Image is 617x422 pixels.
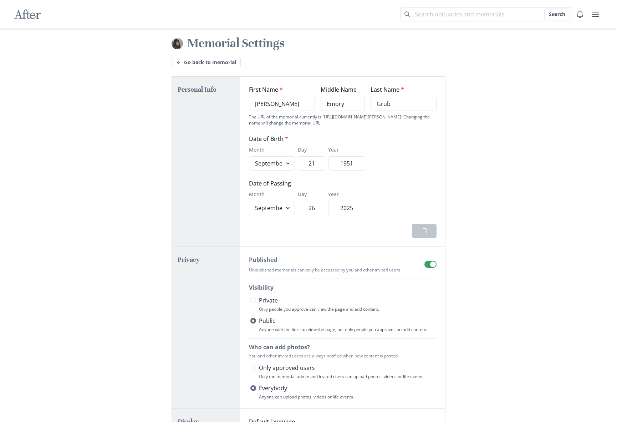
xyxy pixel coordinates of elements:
label: Last Name [371,85,432,94]
label: Month [249,190,291,198]
h1: Memorial Settings [187,36,445,51]
h2: Personal Info [178,85,235,94]
div: Only people you approve can view the page and add content. [259,306,437,312]
input: Search term [400,7,571,21]
legend: Who can add photos? [249,343,310,351]
h2: Privacy [178,255,235,264]
div: The URL of the memorial currently is [URL][DOMAIN_NAME][PERSON_NAME]. Changing the name will chan... [249,114,437,126]
label: Year [328,190,361,198]
img: Avatar: LG [172,38,183,49]
span: Everybody [259,384,287,392]
span: Private [259,296,278,305]
label: Day [298,146,321,153]
div: Anyone can upload photos, videos or life events. [259,394,437,400]
legend: Date of Passing [249,179,361,188]
label: Middle Name [321,85,361,94]
legend: Date of Birth [249,134,361,143]
button: user menu [588,7,603,21]
label: First Name [249,85,311,94]
label: Month [249,146,291,153]
button: Search [544,9,570,20]
span: Public [259,316,275,325]
div: Unpublished memorials can only be accessed by you and other invited users [249,267,400,273]
p: You and other invited users are always notified when new content is posted. [249,353,437,359]
a: Go back to memorial [172,57,241,68]
label: Day [298,190,321,198]
div: Only the memorial admin and invited users can upload photos, videos or life events. [259,373,437,380]
legend: Visibility [249,283,274,292]
span: Only approved users [259,363,315,372]
label: Year [328,146,361,153]
div: Anyone with the link can view the page, but only people you approve can add content. [259,326,437,332]
button: Notifications [573,7,587,21]
label: Published [249,255,396,264]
